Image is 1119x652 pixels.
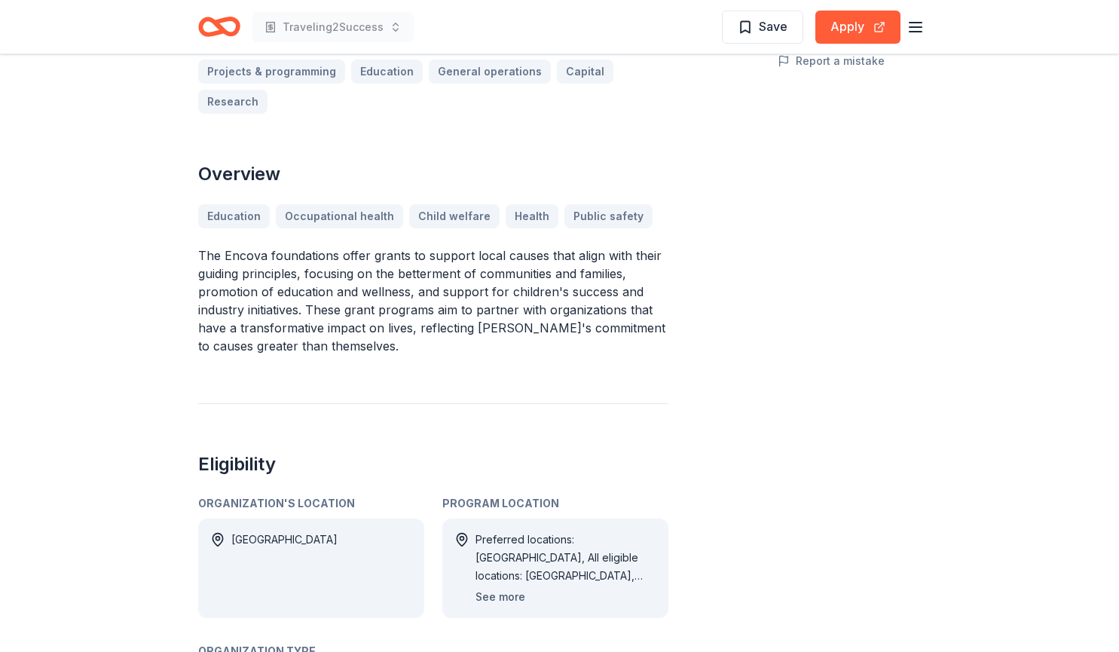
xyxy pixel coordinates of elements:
[198,162,668,186] h2: Overview
[198,494,424,513] div: Organization's Location
[759,17,787,36] span: Save
[778,52,885,70] button: Report a mistake
[351,60,423,84] a: Education
[198,90,268,114] a: Research
[429,60,551,84] a: General operations
[442,494,668,513] div: Program Location
[231,531,338,606] div: [GEOGRAPHIC_DATA]
[475,588,525,606] button: See more
[557,60,613,84] a: Capital
[283,18,384,36] span: Traveling2Success
[722,11,803,44] button: Save
[198,60,345,84] a: Projects & programming
[815,11,900,44] button: Apply
[198,452,668,476] h2: Eligibility
[198,9,240,44] a: Home
[252,12,414,42] button: Traveling2Success
[475,531,656,585] div: Preferred locations: [GEOGRAPHIC_DATA], All eligible locations: [GEOGRAPHIC_DATA], [GEOGRAPHIC_DA...
[198,246,668,355] p: The Encova foundations offer grants to support local causes that align with their guiding princip...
